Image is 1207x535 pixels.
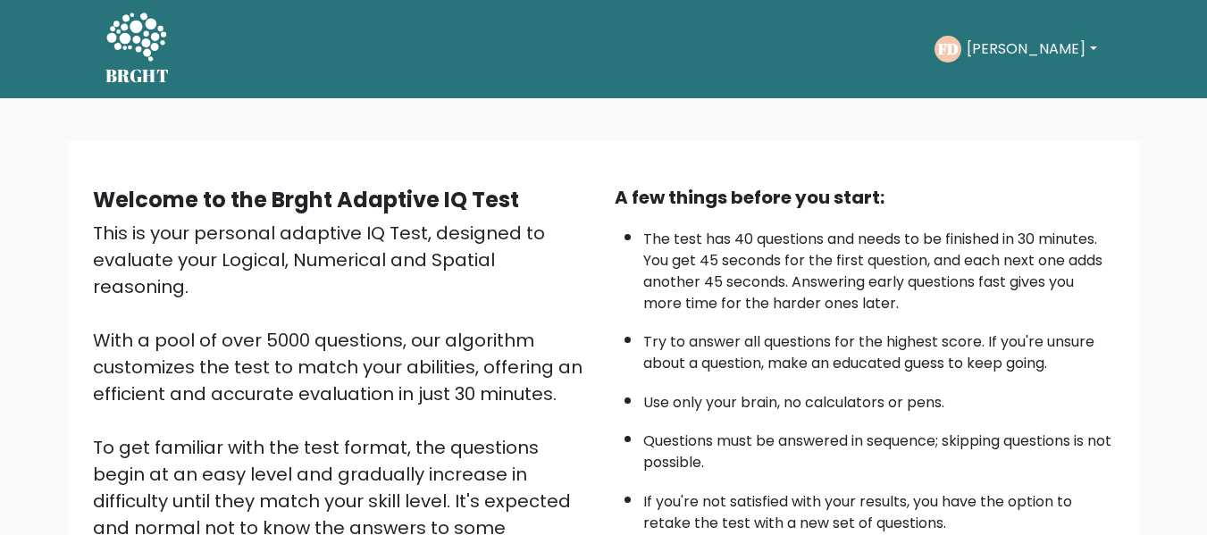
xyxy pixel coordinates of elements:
li: Use only your brain, no calculators or pens. [643,383,1115,414]
li: If you're not satisfied with your results, you have the option to retake the test with a new set ... [643,482,1115,534]
text: FD [938,38,959,59]
div: A few things before you start: [615,184,1115,211]
li: Try to answer all questions for the highest score. If you're unsure about a question, make an edu... [643,322,1115,374]
li: The test has 40 questions and needs to be finished in 30 minutes. You get 45 seconds for the firs... [643,220,1115,314]
a: BRGHT [105,7,170,91]
h5: BRGHT [105,65,170,87]
button: [PERSON_NAME] [961,38,1102,61]
li: Questions must be answered in sequence; skipping questions is not possible. [643,422,1115,473]
b: Welcome to the Brght Adaptive IQ Test [93,185,519,214]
